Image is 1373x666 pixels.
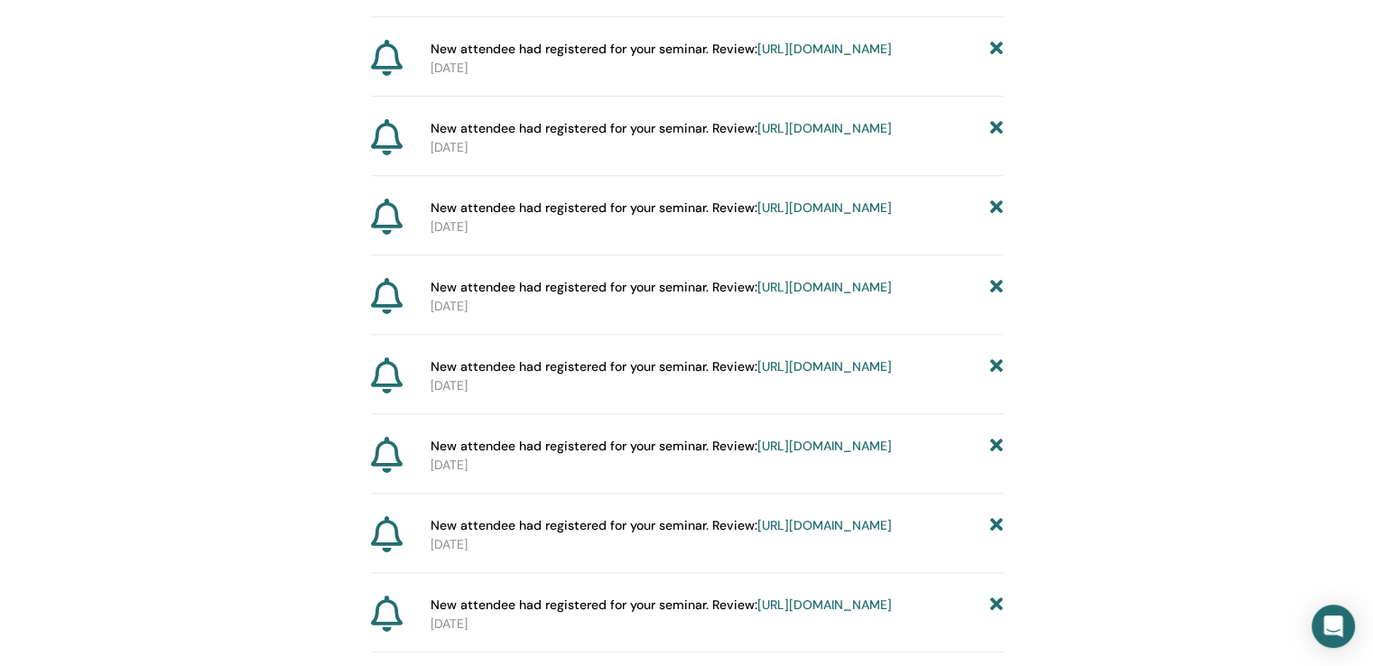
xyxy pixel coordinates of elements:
p: [DATE] [431,376,1003,395]
span: New attendee had registered for your seminar. Review: [431,596,892,615]
span: New attendee had registered for your seminar. Review: [431,437,892,456]
p: [DATE] [431,535,1003,554]
a: [URL][DOMAIN_NAME] [757,597,892,613]
a: [URL][DOMAIN_NAME] [757,438,892,454]
p: [DATE] [431,59,1003,78]
a: [URL][DOMAIN_NAME] [757,517,892,533]
span: New attendee had registered for your seminar. Review: [431,119,892,138]
p: [DATE] [431,615,1003,634]
span: New attendee had registered for your seminar. Review: [431,40,892,59]
a: [URL][DOMAIN_NAME] [757,120,892,136]
p: [DATE] [431,138,1003,157]
span: New attendee had registered for your seminar. Review: [431,199,892,217]
span: New attendee had registered for your seminar. Review: [431,516,892,535]
span: New attendee had registered for your seminar. Review: [431,278,892,297]
a: [URL][DOMAIN_NAME] [757,199,892,216]
p: [DATE] [431,297,1003,316]
p: [DATE] [431,456,1003,475]
div: Open Intercom Messenger [1312,605,1355,648]
a: [URL][DOMAIN_NAME] [757,358,892,375]
span: New attendee had registered for your seminar. Review: [431,357,892,376]
a: [URL][DOMAIN_NAME] [757,279,892,295]
p: [DATE] [431,217,1003,236]
a: [URL][DOMAIN_NAME] [757,41,892,57]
